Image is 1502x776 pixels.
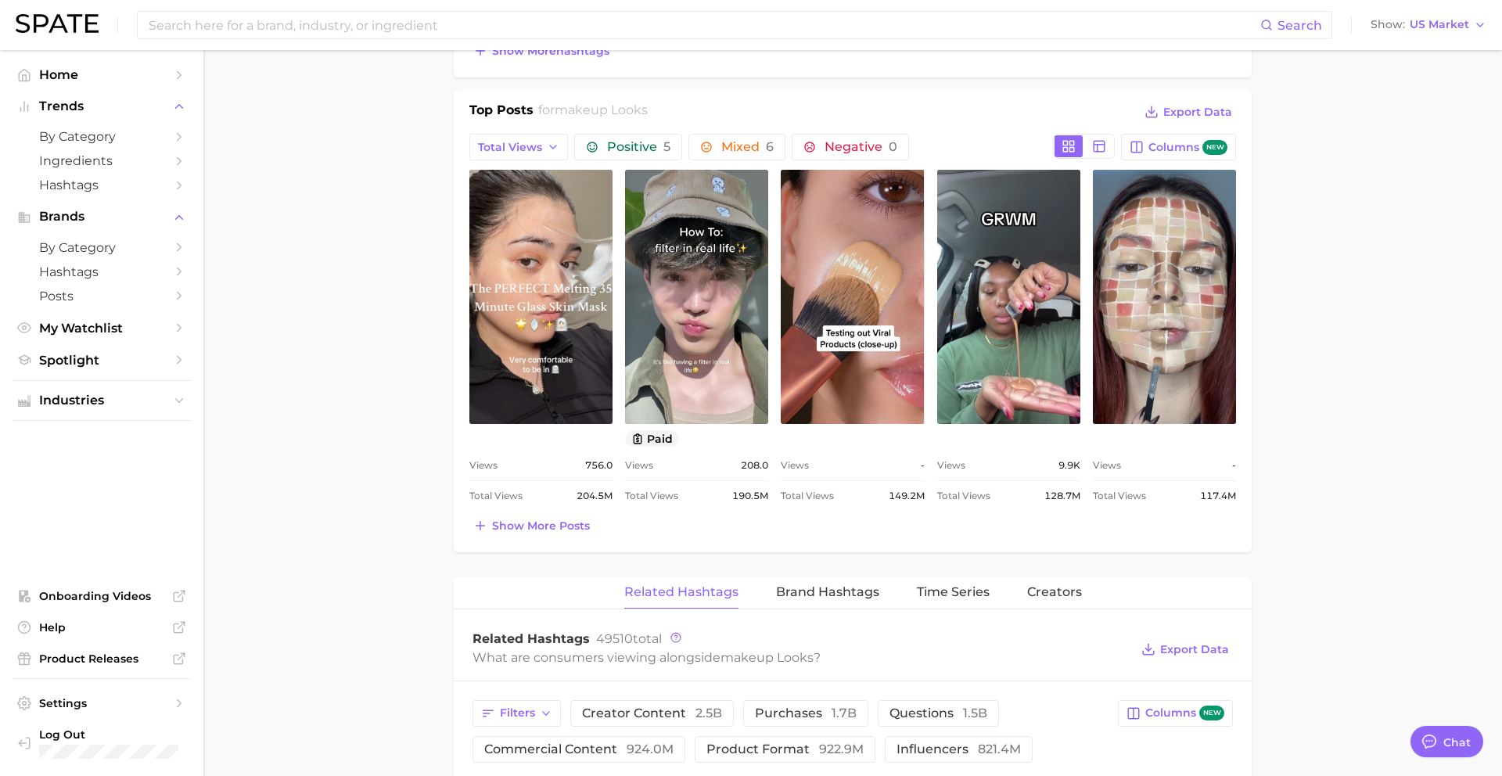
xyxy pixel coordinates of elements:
[1367,15,1490,35] button: ShowUS Market
[1093,487,1146,505] span: Total Views
[706,743,864,756] span: product format
[147,12,1260,38] input: Search here for a brand, industry, or ingredient
[39,240,164,255] span: by Category
[13,124,191,149] a: by Category
[1137,638,1233,660] button: Export Data
[720,650,814,665] span: makeup looks
[39,620,164,634] span: Help
[538,101,648,124] h2: for
[1160,643,1229,656] span: Export Data
[492,519,590,533] span: Show more posts
[732,487,768,505] span: 190.5m
[781,487,834,505] span: Total Views
[13,284,191,308] a: Posts
[627,742,674,756] span: 924.0m
[39,353,164,368] span: Spotlight
[478,141,542,154] span: Total Views
[484,743,674,756] span: commercial content
[13,63,191,87] a: Home
[889,707,987,720] span: questions
[624,585,738,599] span: Related Hashtags
[1202,140,1227,155] span: new
[781,456,809,475] span: Views
[582,707,722,720] span: creator content
[1199,706,1224,720] span: new
[16,14,99,33] img: SPATE
[585,456,613,475] span: 756.0
[39,652,164,666] span: Product Releases
[917,585,990,599] span: Time Series
[39,589,164,603] span: Onboarding Videos
[1148,140,1227,155] span: Columns
[937,456,965,475] span: Views
[766,139,774,154] span: 6
[39,393,164,408] span: Industries
[13,616,191,639] a: Help
[13,348,191,372] a: Spotlight
[625,456,653,475] span: Views
[469,40,613,62] button: Show morehashtags
[13,149,191,173] a: Ingredients
[39,321,164,336] span: My Watchlist
[555,102,648,117] span: makeup looks
[13,316,191,340] a: My Watchlist
[39,289,164,304] span: Posts
[1058,456,1080,475] span: 9.9k
[625,487,678,505] span: Total Views
[937,487,990,505] span: Total Views
[13,235,191,260] a: by Category
[39,67,164,82] span: Home
[1118,700,1233,727] button: Columnsnew
[1232,456,1236,475] span: -
[897,743,1021,756] span: influencers
[13,260,191,284] a: Hashtags
[1371,20,1405,29] span: Show
[39,210,164,224] span: Brands
[39,153,164,168] span: Ingredients
[469,456,498,475] span: Views
[13,173,191,197] a: Hashtags
[889,139,897,154] span: 0
[596,631,662,646] span: total
[13,647,191,670] a: Product Releases
[13,389,191,412] button: Industries
[889,487,925,505] span: 149.2m
[39,99,164,113] span: Trends
[776,585,879,599] span: Brand Hashtags
[721,141,774,153] span: Mixed
[1141,101,1236,123] button: Export Data
[13,95,191,118] button: Trends
[13,205,191,228] button: Brands
[978,742,1021,756] span: 821.4m
[1044,487,1080,505] span: 128.7m
[1200,487,1236,505] span: 117.4m
[492,45,609,58] span: Show more hashtags
[473,631,590,646] span: Related Hashtags
[607,141,670,153] span: Positive
[500,706,535,720] span: Filters
[663,139,670,154] span: 5
[741,456,768,475] span: 208.0
[1027,585,1082,599] span: Creators
[1145,706,1224,720] span: Columns
[13,723,191,763] a: Log out. Currently logged in with e-mail emilydy@benefitcosmetics.com.
[469,101,534,124] h1: Top Posts
[39,264,164,279] span: Hashtags
[755,707,857,720] span: purchases
[39,696,164,710] span: Settings
[473,700,561,727] button: Filters
[819,742,864,756] span: 922.9m
[13,692,191,715] a: Settings
[832,706,857,720] span: 1.7b
[469,487,523,505] span: Total Views
[577,487,613,505] span: 204.5m
[921,456,925,475] span: -
[1277,18,1322,33] span: Search
[1410,20,1469,29] span: US Market
[825,141,897,153] span: Negative
[695,706,722,720] span: 2.5b
[39,129,164,144] span: by Category
[596,631,633,646] span: 49510
[469,134,568,160] button: Total Views
[963,706,987,720] span: 1.5b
